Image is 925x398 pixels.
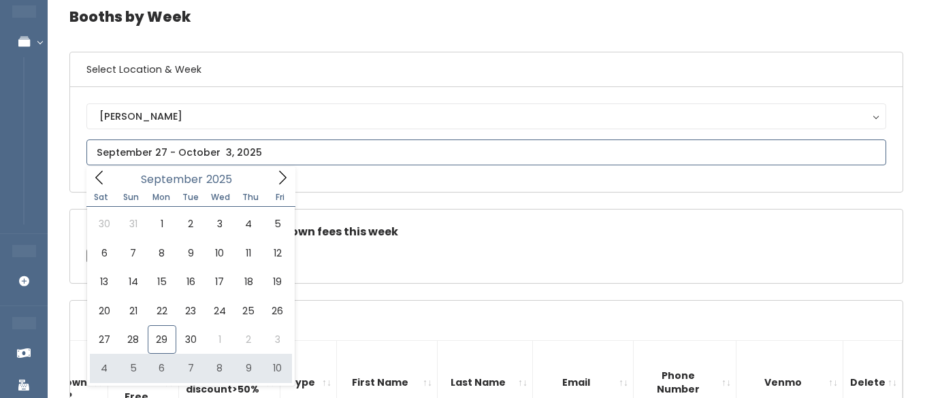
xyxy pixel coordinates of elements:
span: October 7, 2025 [176,354,205,382]
span: October 5, 2025 [118,354,147,382]
span: September 27, 2025 [90,325,118,354]
span: September 2, 2025 [176,210,205,238]
span: Tue [176,193,206,201]
span: September 5, 2025 [263,210,291,238]
button: [PERSON_NAME] [86,103,886,129]
span: September 8, 2025 [148,239,176,267]
span: September 19, 2025 [263,267,291,296]
span: September 9, 2025 [176,239,205,267]
div: [PERSON_NAME] [99,109,873,124]
h5: Check this box if there are no takedown fees this week [86,226,886,238]
span: September 4, 2025 [234,210,263,238]
span: October 9, 2025 [234,354,263,382]
span: September 21, 2025 [118,297,147,325]
span: September 28, 2025 [118,325,147,354]
span: September 18, 2025 [234,267,263,296]
span: September 11, 2025 [234,239,263,267]
span: October 4, 2025 [90,354,118,382]
span: September 20, 2025 [90,297,118,325]
span: October 8, 2025 [206,354,234,382]
span: September 16, 2025 [176,267,205,296]
h6: Select Location & Week [70,52,903,87]
span: September 29, 2025 [148,325,176,354]
span: September [141,174,203,185]
span: October 10, 2025 [263,354,291,382]
input: September 27 - October 3, 2025 [86,139,886,165]
span: September 14, 2025 [118,267,147,296]
span: September 6, 2025 [90,239,118,267]
span: September 3, 2025 [206,210,234,238]
span: August 30, 2025 [90,210,118,238]
span: Wed [206,193,236,201]
span: Sat [86,193,116,201]
span: September 15, 2025 [148,267,176,296]
span: Sun [116,193,146,201]
span: October 1, 2025 [206,325,234,354]
span: Thu [236,193,265,201]
span: September 30, 2025 [176,325,205,354]
span: October 6, 2025 [148,354,176,382]
span: September 25, 2025 [234,297,263,325]
span: September 12, 2025 [263,239,291,267]
span: Mon [146,193,176,201]
span: September 10, 2025 [206,239,234,267]
input: Year [203,171,244,188]
span: Fri [265,193,295,201]
span: September 26, 2025 [263,297,291,325]
span: September 7, 2025 [118,239,147,267]
span: October 2, 2025 [234,325,263,354]
span: August 31, 2025 [118,210,147,238]
span: September 17, 2025 [206,267,234,296]
span: October 3, 2025 [263,325,291,354]
span: September 1, 2025 [148,210,176,238]
span: September 23, 2025 [176,297,205,325]
span: September 24, 2025 [206,297,234,325]
span: September 13, 2025 [90,267,118,296]
span: September 22, 2025 [148,297,176,325]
